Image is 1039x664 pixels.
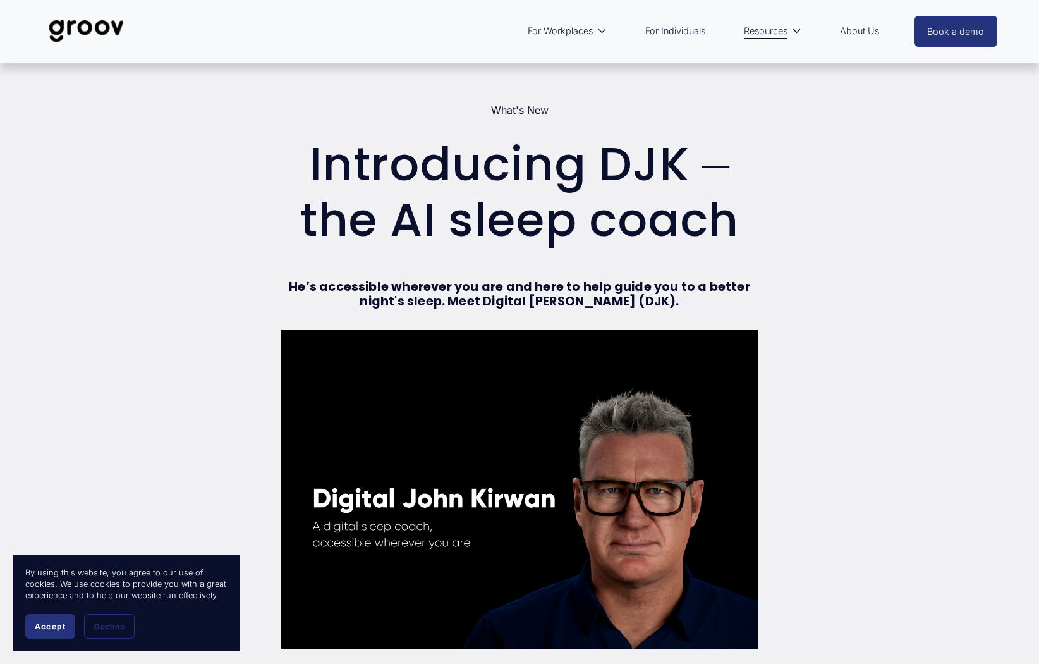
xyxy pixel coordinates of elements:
span: Resources [744,23,787,39]
h1: Introducing DJK ⏤ the AI sleep coach [281,137,758,249]
a: What's New [491,104,549,116]
a: Book a demo [914,16,998,47]
a: folder dropdown [738,16,808,46]
span: Decline [94,622,125,631]
a: folder dropdown [521,16,613,46]
a: For Individuals [639,16,712,46]
img: Groov | Unlock Human Potential at Work and in Life [42,10,131,52]
strong: He’s accessible wherever you are and here to help guide you to a better night's sleep. Meet Digit... [289,278,753,310]
section: Cookie banner [13,555,240,651]
button: Accept [25,614,75,639]
p: By using this website, you agree to our use of cookies. We use cookies to provide you with a grea... [25,567,228,601]
span: For Workplaces [528,23,593,39]
button: Decline [84,614,135,639]
span: Accept [35,622,66,631]
a: About Us [834,16,885,46]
